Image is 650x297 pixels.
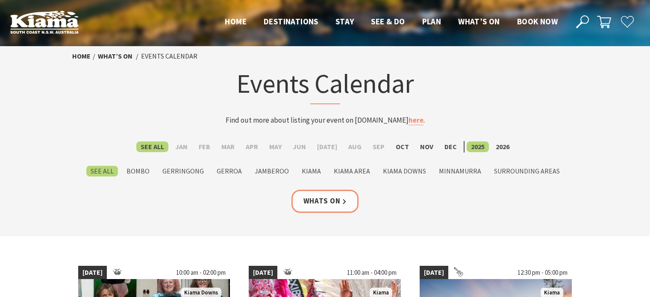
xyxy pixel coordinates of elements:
[371,16,405,26] span: See & Do
[335,16,354,26] span: Stay
[458,16,500,26] span: What’s On
[344,141,366,152] label: Aug
[212,166,246,176] label: Gerroa
[422,16,441,26] span: Plan
[416,141,438,152] label: Nov
[313,141,341,152] label: [DATE]
[368,141,389,152] label: Sep
[297,166,325,176] label: Kiama
[225,16,247,26] span: Home
[10,10,79,34] img: Kiama Logo
[265,141,286,152] label: May
[194,141,215,152] label: Feb
[517,16,558,26] span: Book now
[72,52,91,61] a: Home
[158,66,493,104] h1: Events Calendar
[216,15,566,29] nav: Main Menu
[122,166,154,176] label: Bombo
[158,166,208,176] label: Gerringong
[288,141,310,152] label: Jun
[249,266,277,279] span: [DATE]
[467,141,489,152] label: 2025
[141,51,197,62] li: Events Calendar
[158,115,493,126] p: Find out more about listing your event on [DOMAIN_NAME] .
[491,141,514,152] label: 2026
[435,166,485,176] label: Minnamurra
[343,266,401,279] span: 11:00 am - 04:00 pm
[250,166,293,176] label: Jamberoo
[172,266,230,279] span: 10:00 am - 02:00 pm
[264,16,318,26] span: Destinations
[440,141,461,152] label: Dec
[420,266,448,279] span: [DATE]
[217,141,239,152] label: Mar
[329,166,374,176] label: Kiama Area
[171,141,192,152] label: Jan
[291,190,359,212] a: Whats On
[391,141,413,152] label: Oct
[136,141,168,152] label: See All
[78,266,107,279] span: [DATE]
[409,115,424,125] a: here
[98,52,132,61] a: What’s On
[379,166,430,176] label: Kiama Downs
[241,141,262,152] label: Apr
[490,166,564,176] label: Surrounding Areas
[513,266,572,279] span: 12:30 pm - 05:00 pm
[86,166,118,176] label: See All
